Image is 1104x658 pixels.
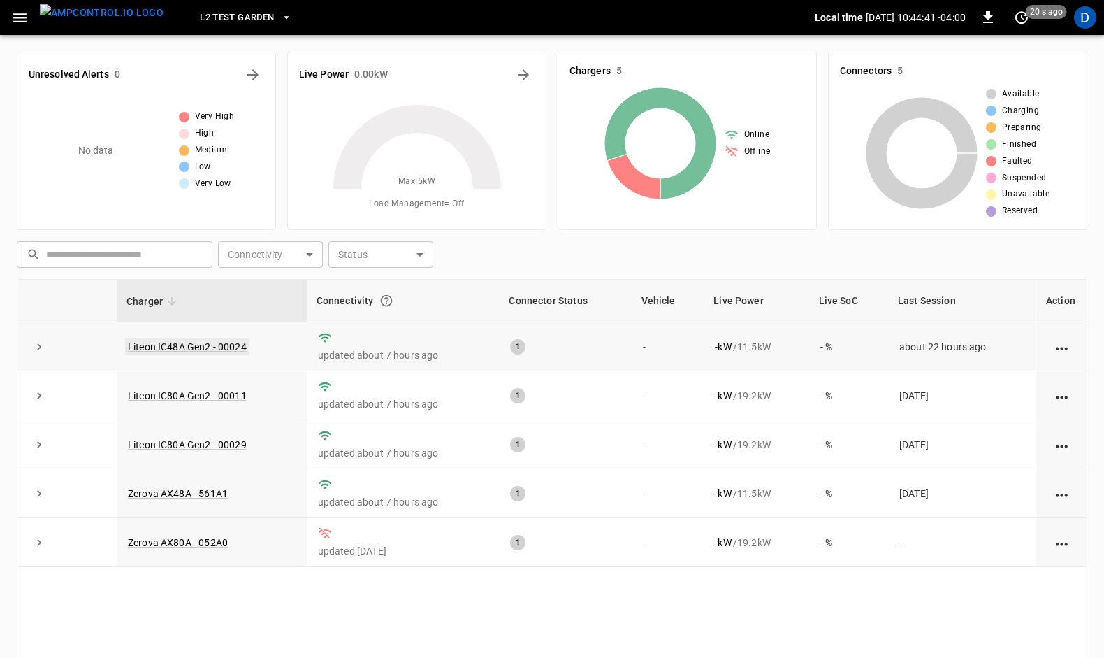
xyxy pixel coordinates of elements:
div: / 19.2 kW [715,536,797,550]
a: Liteon IC48A Gen2 - 00024 [125,338,249,355]
p: No data [78,143,114,158]
td: [DATE] [888,420,1036,469]
span: High [195,127,215,141]
div: action cell options [1053,438,1070,452]
th: Action [1036,280,1087,322]
p: updated about 7 hours ago [318,397,488,411]
button: expand row [29,336,50,357]
button: Connection between the charger and our software. [374,288,399,313]
h6: 5 [897,64,903,79]
div: 1 [510,388,525,403]
div: action cell options [1053,487,1070,501]
div: action cell options [1053,340,1070,354]
p: - kW [715,389,731,403]
button: L2 Test Garden [194,4,298,31]
span: 20 s ago [1026,5,1067,19]
td: - [632,420,704,469]
span: Low [195,160,211,174]
span: Load Management = Off [369,197,464,211]
img: ampcontrol.io logo [40,4,164,22]
div: 1 [510,486,525,501]
a: Zerova AX48A - 561A1 [128,488,228,499]
div: 1 [510,437,525,452]
h6: 0 [115,67,120,83]
button: expand row [29,385,50,406]
span: Reserved [1002,204,1038,218]
span: Finished [1002,138,1036,152]
div: 1 [510,339,525,355]
div: action cell options [1053,536,1070,550]
p: [DATE] 10:44:41 -04:00 [866,10,966,24]
p: updated about 7 hours ago [318,495,488,509]
div: / 11.5 kW [715,340,797,354]
p: updated about 7 hours ago [318,446,488,460]
div: action cell options [1053,389,1070,403]
p: - kW [715,536,731,550]
p: - kW [715,340,731,354]
p: - kW [715,438,731,452]
p: updated about 7 hours ago [318,348,488,362]
div: profile-icon [1074,6,1096,29]
td: - [632,518,704,567]
button: All Alerts [242,64,264,86]
h6: 5 [616,64,622,79]
h6: 0.00 kW [354,67,388,83]
td: - [888,518,1036,567]
button: expand row [29,483,50,504]
td: - % [809,371,888,420]
td: - % [809,322,888,371]
th: Live SoC [809,280,888,322]
span: Offline [744,145,771,159]
p: - kW [715,487,731,501]
button: expand row [29,532,50,553]
span: L2 Test Garden [200,10,274,26]
div: / 19.2 kW [715,389,797,403]
a: Liteon IC80A Gen2 - 00011 [128,390,247,401]
td: - [632,322,704,371]
button: Energy Overview [512,64,535,86]
span: Faulted [1002,155,1033,169]
span: Charger [126,293,181,310]
span: Suspended [1002,171,1047,185]
span: Charging [1002,104,1039,118]
span: Online [744,128,769,142]
td: - % [809,469,888,518]
td: - % [809,518,888,567]
div: / 11.5 kW [715,487,797,501]
span: Medium [195,143,227,157]
span: Available [1002,87,1040,101]
th: Connector Status [499,280,631,322]
td: [DATE] [888,371,1036,420]
div: 1 [510,535,525,550]
a: Zerova AX80A - 052A0 [128,537,228,548]
p: Local time [815,10,863,24]
th: Live Power [704,280,808,322]
h6: Live Power [299,67,349,83]
div: / 19.2 kW [715,438,797,452]
span: Max. 5 kW [398,175,435,189]
td: - % [809,420,888,469]
p: updated [DATE] [318,544,488,558]
span: Unavailable [1002,187,1049,201]
h6: Unresolved Alerts [29,67,109,83]
div: Connectivity [317,288,490,313]
button: expand row [29,434,50,455]
span: Very Low [195,177,231,191]
h6: Chargers [569,64,611,79]
td: [DATE] [888,469,1036,518]
span: Very High [195,110,235,124]
td: about 22 hours ago [888,322,1036,371]
a: Liteon IC80A Gen2 - 00029 [128,439,247,450]
th: Last Session [888,280,1036,322]
td: - [632,371,704,420]
button: set refresh interval [1010,6,1033,29]
span: Preparing [1002,121,1042,135]
th: Vehicle [632,280,704,322]
td: - [632,469,704,518]
h6: Connectors [840,64,892,79]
